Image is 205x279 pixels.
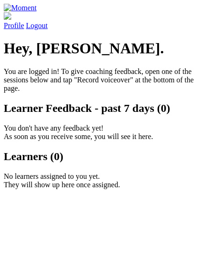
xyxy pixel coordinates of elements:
[4,150,201,163] h2: Learners (0)
[4,124,201,141] p: You don't have any feedback yet! As soon as you receive some, you will see it here.
[4,172,201,189] p: No learners assigned to you yet. They will show up here once assigned.
[4,40,201,57] h1: Hey, [PERSON_NAME].
[4,4,37,12] img: Moment
[4,12,11,20] img: default_avatar-b4e2223d03051bc43aaaccfb402a43260a3f17acc7fafc1603fdf008d6cba3c9.png
[4,12,201,29] a: Profile
[26,22,48,29] a: Logout
[4,102,201,115] h2: Learner Feedback - past 7 days (0)
[4,67,201,93] p: You are logged in! To give coaching feedback, open one of the sessions below and tap "Record voic...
